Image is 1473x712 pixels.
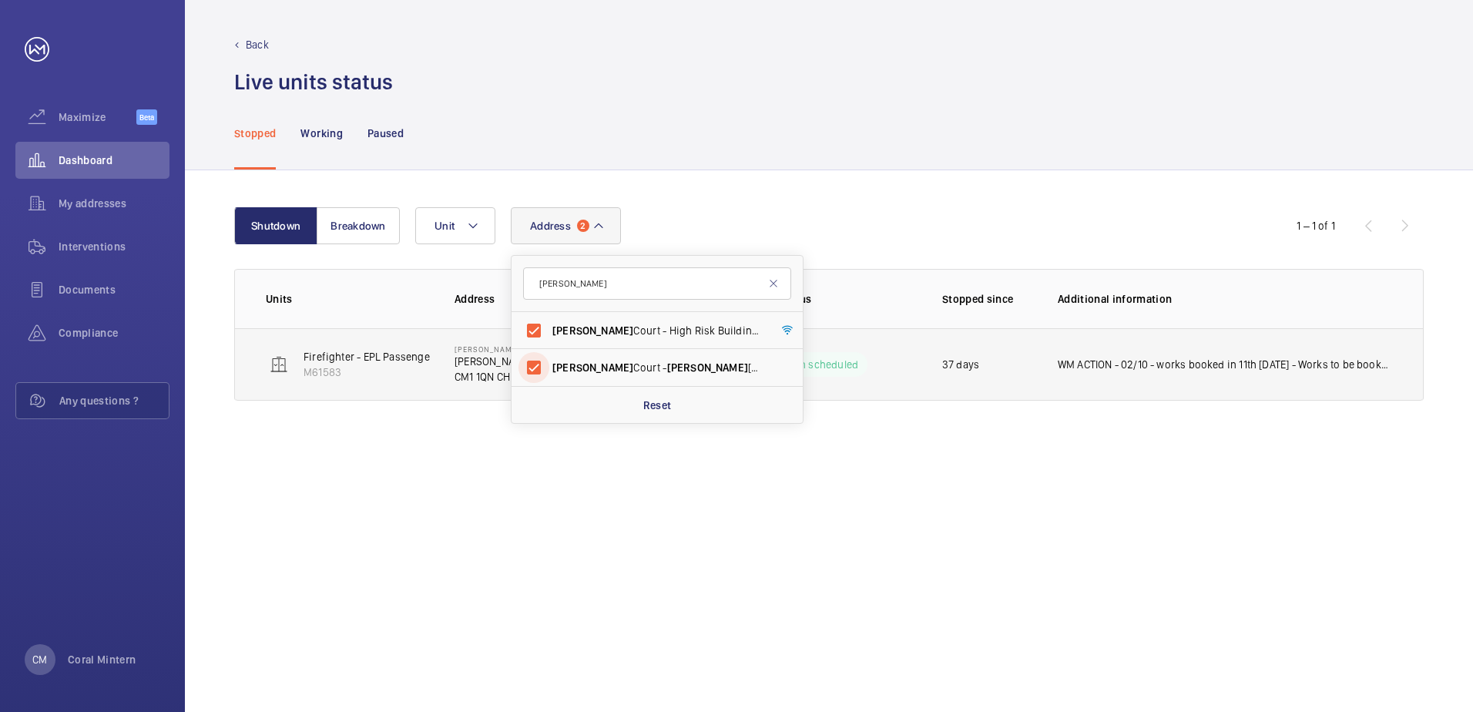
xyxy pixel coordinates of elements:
span: 2 [577,220,589,232]
img: elevator.svg [270,355,288,374]
p: Address [455,291,673,307]
span: Interventions [59,239,169,254]
p: M61583 [304,364,452,380]
span: Address [530,220,571,232]
p: CM1 1QN CHELMSFORD [455,369,637,385]
button: Address2 [511,207,621,244]
p: Stopped [234,126,276,141]
input: Search by address [523,267,791,300]
button: Breakdown [317,207,400,244]
span: Unit [435,220,455,232]
p: [PERSON_NAME] Court [455,354,637,369]
p: Additional information [1058,291,1392,307]
p: WM ACTION - 02/10 - works booked in 11th [DATE] - Works to be booked in for second week of [DATE]... [1058,357,1392,372]
p: 37 days [942,357,979,372]
p: Paused [367,126,404,141]
button: Unit [415,207,495,244]
span: [PERSON_NAME] [667,361,748,374]
p: Coral Mintern [68,652,136,667]
p: [PERSON_NAME] Court - High Risk Building [455,344,637,354]
span: My addresses [59,196,169,211]
span: [PERSON_NAME] [552,324,633,337]
p: Stopped since [942,291,1033,307]
span: Court - High Risk Building - [STREET_ADDRESS] [552,323,764,338]
button: Shutdown [234,207,317,244]
span: Dashboard [59,153,169,168]
span: Documents [59,282,169,297]
p: Reset [643,398,672,413]
span: Any questions ? [59,393,169,408]
div: 1 – 1 of 1 [1297,218,1335,233]
span: Maximize [59,109,136,125]
p: Back [246,37,269,52]
span: [PERSON_NAME] [552,361,633,374]
span: Beta [136,109,157,125]
p: Working [300,126,342,141]
p: Units [266,291,430,307]
span: Compliance [59,325,169,341]
p: CM [32,652,47,667]
span: Court - [STREET_ADDRESS] [552,360,764,375]
h1: Live units status [234,68,393,96]
p: Firefighter - EPL Passenger Lift [304,349,452,364]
